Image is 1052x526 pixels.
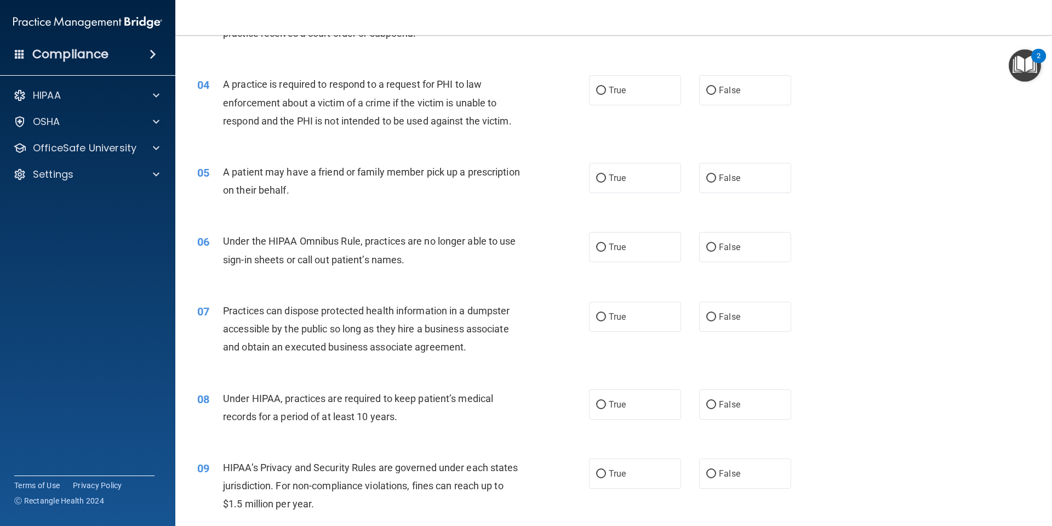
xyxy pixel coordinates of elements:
[13,12,162,33] img: PMB logo
[32,47,108,62] h4: Compliance
[13,89,159,102] a: HIPAA
[596,313,606,321] input: True
[223,78,512,126] span: A practice is required to respond to a request for PHI to law enforcement about a victim of a cri...
[719,85,740,95] span: False
[197,393,209,406] span: 08
[33,115,60,128] p: OSHA
[14,495,104,506] span: Ⓒ Rectangle Health 2024
[609,312,626,322] span: True
[596,401,606,409] input: True
[33,142,136,155] p: OfficeSafe University
[706,401,716,409] input: False
[223,305,510,353] span: Practices can dispose protected health information in a dumpster accessible by the public so long...
[223,462,518,510] span: HIPAA’s Privacy and Security Rules are governed under each states jurisdiction. For non-complianc...
[14,480,60,491] a: Terms of Use
[1009,49,1041,82] button: Open Resource Center, 2 new notifications
[1037,56,1040,70] div: 2
[197,235,209,248] span: 06
[719,312,740,322] span: False
[13,142,159,155] a: OfficeSafe University
[596,244,606,252] input: True
[33,89,61,102] p: HIPAA
[609,242,626,252] span: True
[609,399,626,410] span: True
[609,468,626,479] span: True
[609,85,626,95] span: True
[706,87,716,95] input: False
[719,242,740,252] span: False
[706,470,716,478] input: False
[197,78,209,92] span: 04
[223,393,493,422] span: Under HIPAA, practices are required to keep patient’s medical records for a period of at least 10...
[719,173,740,183] span: False
[706,174,716,183] input: False
[596,174,606,183] input: True
[197,305,209,318] span: 07
[73,480,122,491] a: Privacy Policy
[223,235,516,265] span: Under the HIPAA Omnibus Rule, practices are no longer able to use sign-in sheets or call out pati...
[13,115,159,128] a: OSHA
[33,168,73,181] p: Settings
[719,468,740,479] span: False
[223,166,520,196] span: A patient may have a friend or family member pick up a prescription on their behalf.
[706,244,716,252] input: False
[706,313,716,321] input: False
[197,462,209,475] span: 09
[13,168,159,181] a: Settings
[596,470,606,478] input: True
[197,166,209,179] span: 05
[719,399,740,410] span: False
[609,173,626,183] span: True
[596,87,606,95] input: True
